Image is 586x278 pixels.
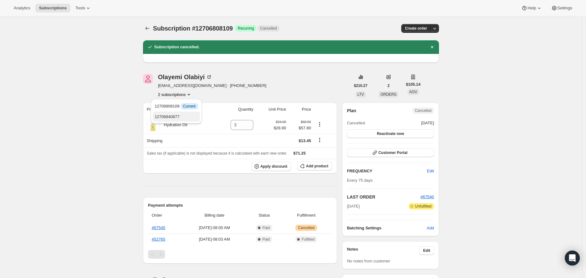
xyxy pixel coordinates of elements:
[347,120,365,126] span: Cancelled
[153,112,200,122] button: 12706840877
[143,103,214,116] th: Product
[148,208,183,222] th: Order
[415,204,431,209] span: Unfulfilled
[298,225,314,230] span: Cancelled
[377,131,404,136] span: Reactivate now
[427,168,434,174] span: Edit
[153,101,200,111] button: 12706808109 InfoCurrent
[517,4,546,12] button: Help
[260,164,288,169] span: Apply discount
[423,223,438,233] button: Add
[185,225,244,231] span: [DATE] · 08:00 AM
[409,90,417,94] span: AOV
[158,83,266,89] span: [EMAIL_ADDRESS][DOMAIN_NAME] · [PHONE_NUMBER]
[301,120,311,124] small: $68.00
[357,92,364,97] span: LTV
[152,225,165,230] a: #67540
[302,237,314,242] span: Fulfilled
[75,6,85,11] span: Tools
[158,74,212,80] div: Olayemi Olabiyi
[427,225,434,231] span: Add
[252,162,291,171] button: Apply discount
[347,194,421,200] h2: LAST ORDER
[14,6,30,11] span: Analytics
[143,24,152,33] button: Subscriptions
[147,151,287,156] span: Sales tax (if applicable) is not displayed because it is calculated with each new order.
[155,114,179,119] span: 12706840877
[347,148,434,157] button: Customer Portal
[290,125,311,131] span: $57.80
[155,104,198,108] span: 12706808109
[347,246,420,255] h3: Notes
[388,83,390,88] span: 2
[306,164,328,169] span: Add product
[147,119,159,131] img: product img
[148,202,332,208] h2: Payment attempts
[299,138,311,143] span: $13.45
[401,24,431,33] button: Create order
[183,104,196,109] span: Current
[315,121,325,128] button: Product actions
[297,162,332,170] button: Add product
[143,74,153,84] span: Olayemi Olabiyi
[315,137,325,143] button: Shipping actions
[347,129,434,138] button: Reactivate now
[255,103,288,116] th: Unit Price
[148,250,332,259] nav: Pagination
[423,166,438,176] button: Edit
[347,203,360,209] span: [DATE]
[421,194,434,200] button: #67540
[423,248,430,253] span: Edit
[406,81,421,88] span: $105.14
[284,212,328,218] span: Fulfillment
[347,168,427,174] h2: FREQUENCY
[10,4,34,12] button: Analytics
[276,120,286,124] small: $34.00
[39,6,67,11] span: Subscriptions
[260,26,277,31] span: Cancelled
[415,108,431,113] span: Cancelled
[214,103,255,116] th: Quantity
[248,212,281,218] span: Status
[35,4,70,12] button: Subscriptions
[154,44,200,50] h2: Subscription cancelled.
[238,26,254,31] span: Recurring
[262,237,270,242] span: Paid
[288,103,313,116] th: Price
[72,4,95,12] button: Tools
[347,225,427,231] h6: Batching Settings
[428,43,436,51] button: Dismiss notification
[347,178,373,183] span: Every 75 days
[153,25,233,32] span: Subscription #12706808109
[185,236,244,242] span: [DATE] · 08:03 AM
[350,81,371,90] button: $210.27
[262,225,270,230] span: Paid
[405,26,427,31] span: Create order
[421,194,434,199] a: #67540
[565,251,580,266] div: Open Intercom Messenger
[152,237,165,242] a: #52765
[347,108,356,114] h2: Plan
[293,151,306,156] span: $71.25
[557,6,572,11] span: Settings
[158,91,192,98] button: Product actions
[384,81,393,90] button: 2
[419,246,434,255] button: Edit
[143,134,214,147] th: Shipping
[274,125,286,131] span: $28.90
[347,259,390,263] span: No notes from customer
[354,83,367,88] span: $210.27
[185,212,244,218] span: Billing date
[527,6,536,11] span: Help
[421,120,434,126] span: [DATE]
[380,92,396,97] span: ORDERS
[379,150,407,155] span: Customer Portal
[547,4,576,12] button: Settings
